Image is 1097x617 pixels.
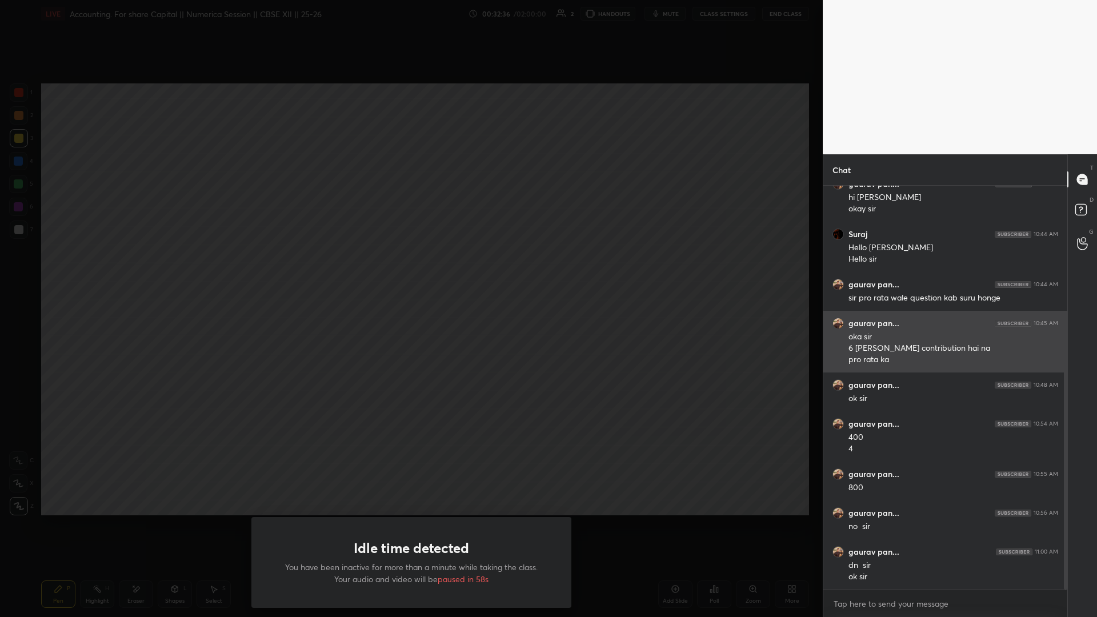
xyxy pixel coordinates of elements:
[995,471,1031,478] img: 4P8fHbbgJtejmAAAAAElFTkSuQmCC
[848,229,867,239] h6: Suraj
[848,343,1058,354] div: 6 [PERSON_NAME] contribution hai na
[848,508,899,518] h6: gaurav pan...
[1034,382,1058,388] div: 10:48 AM
[995,420,1031,427] img: 4P8fHbbgJtejmAAAAAElFTkSuQmCC
[996,548,1032,555] img: 4P8fHbbgJtejmAAAAAElFTkSuQmCC
[832,468,844,480] img: fa00451452694dbc9b4d5970351e60da.jpg
[848,293,1058,304] div: sir pro rata wale question kab suru honge
[848,547,899,557] h6: gaurav pan...
[1034,471,1058,478] div: 10:55 AM
[1034,420,1058,427] div: 10:54 AM
[848,254,1058,265] div: Hello sir
[823,186,1067,590] div: grid
[832,229,844,240] img: 40b126d009e94aa192d9d4c2493ca562.jpg
[832,318,844,329] img: fa00451452694dbc9b4d5970351e60da.jpg
[1034,231,1058,238] div: 10:44 AM
[848,331,1058,343] div: oka sir
[848,469,899,479] h6: gaurav pan...
[848,521,1058,532] div: no sir
[995,510,1031,516] img: 4P8fHbbgJtejmAAAAAElFTkSuQmCC
[848,482,1058,494] div: 800
[848,571,1058,583] div: ok sir
[995,281,1031,288] img: 4P8fHbbgJtejmAAAAAElFTkSuQmCC
[1035,548,1058,555] div: 11:00 AM
[832,379,844,391] img: fa00451452694dbc9b4d5970351e60da.jpg
[832,507,844,519] img: fa00451452694dbc9b4d5970351e60da.jpg
[848,443,1058,455] div: 4
[832,546,844,558] img: fa00451452694dbc9b4d5970351e60da.jpg
[848,560,1058,571] div: dn sir
[848,432,1058,443] div: 400
[823,155,860,185] p: Chat
[354,540,469,556] h1: Idle time detected
[438,574,489,584] span: paused in 58s
[995,231,1031,238] img: 4P8fHbbgJtejmAAAAAElFTkSuQmCC
[848,203,1058,215] div: okay sir
[1090,163,1094,172] p: T
[832,279,844,290] img: fa00451452694dbc9b4d5970351e60da.jpg
[848,393,1058,404] div: ok sir
[848,380,899,390] h6: gaurav pan...
[995,320,1031,327] img: 4P8fHbbgJtejmAAAAAElFTkSuQmCC
[1034,320,1058,327] div: 10:45 AM
[1090,195,1094,204] p: D
[848,419,899,429] h6: gaurav pan...
[848,354,1058,366] div: pro rata ka
[995,382,1031,388] img: 4P8fHbbgJtejmAAAAAElFTkSuQmCC
[1034,281,1058,288] div: 10:44 AM
[848,318,899,328] h6: gaurav pan...
[1034,510,1058,516] div: 10:56 AM
[1089,227,1094,236] p: G
[848,242,1058,254] div: Hello [PERSON_NAME]
[279,561,544,585] p: You have been inactive for more than a minute while taking the class. Your audio and video will be
[848,279,899,290] h6: gaurav pan...
[848,192,1058,203] div: hi [PERSON_NAME]
[832,418,844,430] img: fa00451452694dbc9b4d5970351e60da.jpg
